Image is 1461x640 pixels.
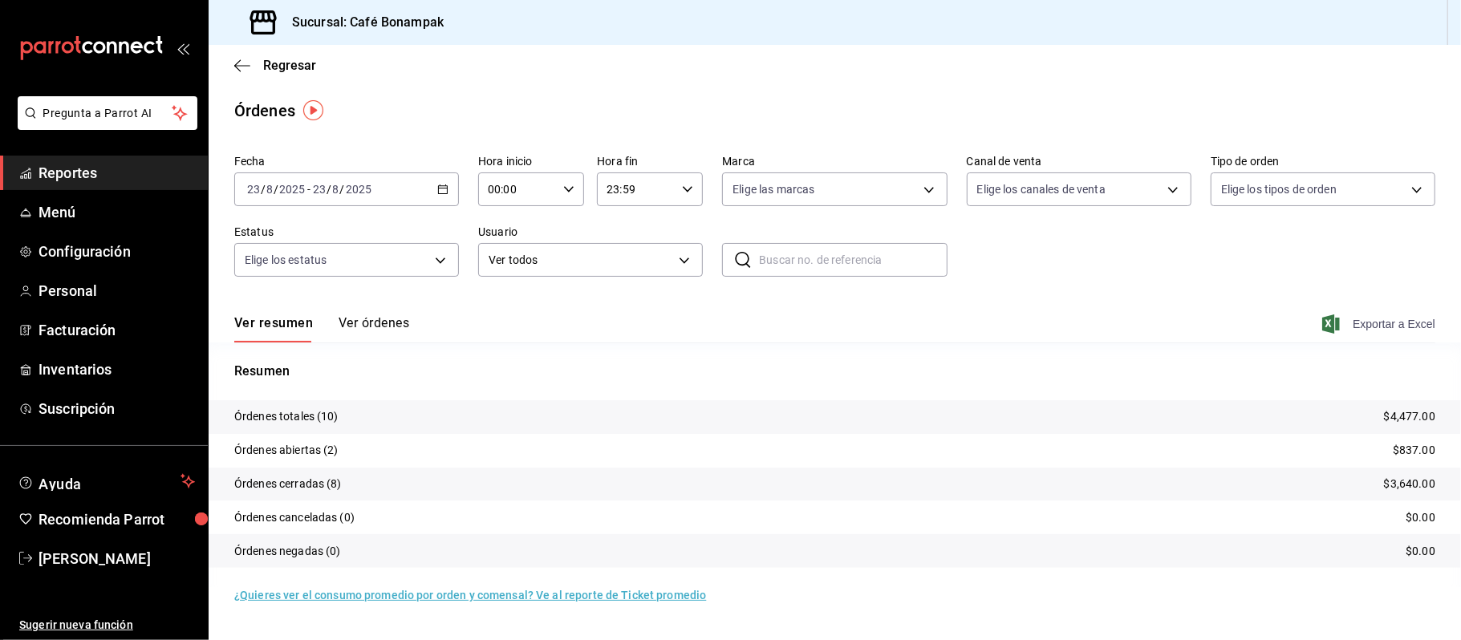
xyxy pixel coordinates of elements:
p: $0.00 [1406,509,1435,526]
p: Órdenes canceladas (0) [234,509,355,526]
input: -- [266,183,274,196]
span: [PERSON_NAME] [39,548,195,569]
span: / [274,183,278,196]
input: -- [332,183,340,196]
label: Hora inicio [478,156,584,168]
input: -- [312,183,327,196]
span: Reportes [39,162,195,184]
span: Menú [39,201,195,223]
label: Tipo de orden [1211,156,1435,168]
p: Órdenes negadas (0) [234,543,341,560]
span: Ayuda [39,472,174,491]
span: Sugerir nueva función [19,617,195,634]
p: Órdenes totales (10) [234,408,339,425]
span: Suscripción [39,398,195,419]
div: Órdenes [234,99,295,123]
button: Pregunta a Parrot AI [18,96,197,130]
label: Canal de venta [967,156,1191,168]
span: Elige los canales de venta [977,181,1106,197]
span: Inventarios [39,358,195,380]
label: Fecha [234,156,459,168]
img: Tooltip marker [303,100,323,120]
input: ---- [345,183,372,196]
label: Estatus [234,227,459,238]
span: Personal [39,280,195,302]
span: Recomienda Parrot [39,508,195,530]
button: Ver órdenes [339,315,409,342]
div: navigation tabs [234,315,409,342]
p: Órdenes abiertas (2) [234,442,339,459]
span: / [261,183,266,196]
span: Elige las marcas [733,181,814,197]
label: Marca [722,156,947,168]
span: Pregunta a Parrot AI [43,105,172,122]
span: Configuración [39,241,195,262]
a: ¿Quieres ver el consumo promedio por orden y comensal? Ve al reporte de Ticket promedio [234,589,706,602]
input: -- [246,183,261,196]
span: Elige los tipos de orden [1221,181,1337,197]
p: $3,640.00 [1384,476,1435,492]
input: Buscar no. de referencia [759,244,947,276]
h3: Sucursal: Café Bonampak [279,13,444,32]
button: open_drawer_menu [177,42,189,55]
button: Ver resumen [234,315,313,342]
a: Pregunta a Parrot AI [11,116,197,133]
span: - [307,183,310,196]
span: / [327,183,331,196]
span: Facturación [39,319,195,341]
input: ---- [278,183,306,196]
span: Regresar [263,58,316,73]
p: $837.00 [1393,442,1435,459]
button: Exportar a Excel [1325,314,1435,334]
span: Ver todos [489,252,673,269]
span: / [340,183,345,196]
button: Regresar [234,58,316,73]
p: $0.00 [1406,543,1435,560]
label: Usuario [478,227,703,238]
span: Elige los estatus [245,252,327,268]
label: Hora fin [597,156,703,168]
p: Órdenes cerradas (8) [234,476,342,492]
p: $4,477.00 [1384,408,1435,425]
p: Resumen [234,362,1435,381]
